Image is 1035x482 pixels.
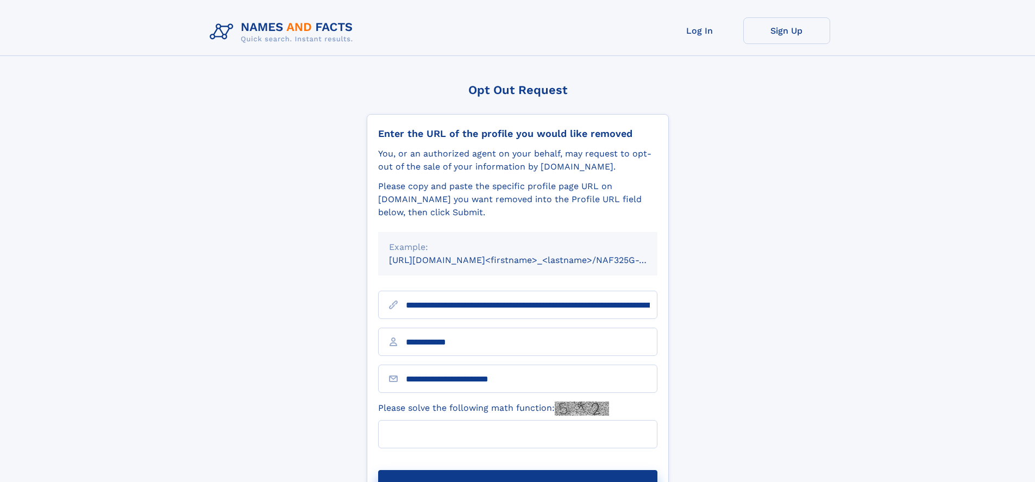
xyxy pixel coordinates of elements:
[205,17,362,47] img: Logo Names and Facts
[389,255,678,265] small: [URL][DOMAIN_NAME]<firstname>_<lastname>/NAF325G-xxxxxxxx
[378,147,657,173] div: You, or an authorized agent on your behalf, may request to opt-out of the sale of your informatio...
[378,402,609,416] label: Please solve the following math function:
[389,241,647,254] div: Example:
[378,128,657,140] div: Enter the URL of the profile you would like removed
[743,17,830,44] a: Sign Up
[656,17,743,44] a: Log In
[378,180,657,219] div: Please copy and paste the specific profile page URL on [DOMAIN_NAME] you want removed into the Pr...
[367,83,669,97] div: Opt Out Request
